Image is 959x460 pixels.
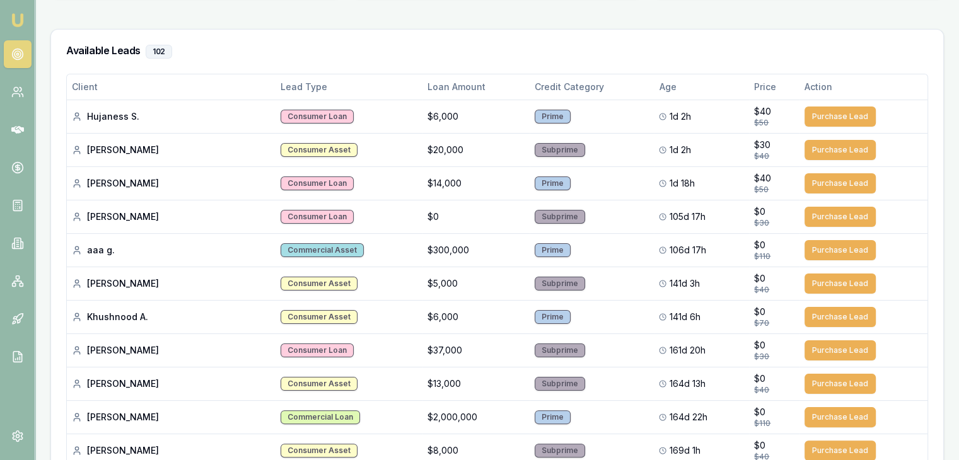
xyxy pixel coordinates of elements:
[749,74,799,100] th: Price
[72,444,270,457] div: [PERSON_NAME]
[805,407,876,427] button: Purchase Lead
[535,143,585,157] div: Subprime
[281,444,357,457] div: Consumer Asset
[754,172,771,185] span: $40
[72,210,270,223] div: [PERSON_NAME]
[754,352,794,362] div: $30
[422,400,530,434] td: $2,000,000
[422,166,530,200] td: $14,000
[530,74,654,100] th: Credit Category
[281,143,357,157] div: Consumer Asset
[276,74,422,100] th: Lead Type
[67,74,276,100] th: Client
[754,339,765,352] span: $0
[805,173,876,193] button: Purchase Lead
[805,240,876,260] button: Purchase Lead
[72,244,270,256] div: aaa g.
[754,151,794,161] div: $40
[281,210,354,224] div: Consumer Loan
[422,133,530,166] td: $20,000
[799,74,927,100] th: Action
[754,239,765,251] span: $0
[754,306,765,318] span: $0
[805,106,876,127] button: Purchase Lead
[805,207,876,227] button: Purchase Lead
[535,243,571,257] div: Prime
[281,176,354,190] div: Consumer Loan
[669,311,700,323] span: 141d 6h
[281,377,357,391] div: Consumer Asset
[535,210,585,224] div: Subprime
[535,377,585,391] div: Subprime
[72,377,270,390] div: [PERSON_NAME]
[72,110,270,123] div: Hujaness S.
[754,439,765,452] span: $0
[535,444,585,457] div: Subprime
[669,244,706,256] span: 106d 17h
[281,110,354,124] div: Consumer Loan
[72,344,270,357] div: [PERSON_NAME]
[805,374,876,394] button: Purchase Lead
[754,385,794,395] div: $40
[669,144,690,156] span: 1d 2h
[281,310,357,324] div: Consumer Asset
[66,45,928,59] h3: Available Leads
[535,410,571,424] div: Prime
[669,444,700,457] span: 169d 1h
[72,411,270,423] div: [PERSON_NAME]
[281,410,360,424] div: Commercial Loan
[754,205,765,218] span: $0
[422,100,530,133] td: $6,000
[281,277,357,290] div: Consumer Asset
[422,233,530,267] td: $300,000
[422,267,530,300] td: $5,000
[535,310,571,324] div: Prime
[72,177,270,190] div: [PERSON_NAME]
[805,140,876,160] button: Purchase Lead
[754,139,770,151] span: $30
[805,273,876,294] button: Purchase Lead
[669,110,690,123] span: 1d 2h
[669,377,705,390] span: 164d 13h
[422,300,530,333] td: $6,000
[10,13,25,28] img: emu-icon-u.png
[72,144,270,156] div: [PERSON_NAME]
[422,333,530,367] td: $37,000
[422,200,530,233] td: $0
[535,277,585,290] div: Subprime
[754,218,794,228] div: $30
[805,340,876,360] button: Purchase Lead
[754,185,794,195] div: $50
[754,105,771,118] span: $40
[669,210,705,223] span: 105d 17h
[754,272,765,285] span: $0
[669,177,694,190] span: 1d 18h
[754,318,794,328] div: $70
[72,311,270,323] div: Khushnood A.
[422,367,530,400] td: $13,000
[535,110,571,124] div: Prime
[281,343,354,357] div: Consumer Loan
[535,176,571,190] div: Prime
[754,251,794,262] div: $110
[422,74,530,100] th: Loan Amount
[146,45,172,59] div: 102
[669,344,705,357] span: 161d 20h
[754,118,794,128] div: $50
[805,307,876,327] button: Purchase Lead
[535,343,585,357] div: Subprime
[654,74,749,100] th: Age
[669,277,699,290] span: 141d 3h
[281,243,364,257] div: Commercial Asset
[754,285,794,295] div: $40
[72,277,270,290] div: [PERSON_NAME]
[754,372,765,385] span: $0
[754,418,794,428] div: $110
[754,406,765,418] span: $0
[669,411,707,423] span: 164d 22h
